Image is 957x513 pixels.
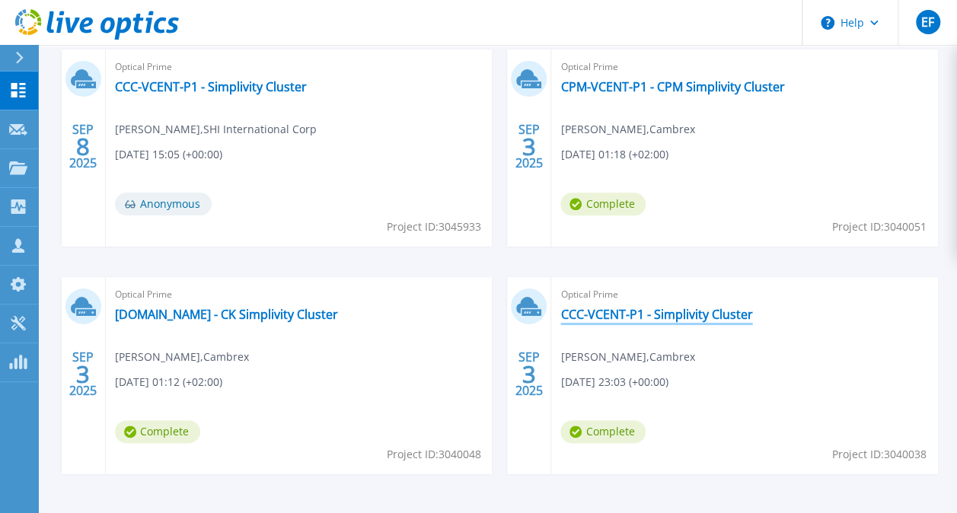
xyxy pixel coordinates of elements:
span: Project ID: 3045933 [386,218,480,235]
span: 3 [76,368,90,381]
span: [PERSON_NAME] , Cambrex [560,121,694,138]
span: [PERSON_NAME] , Cambrex [560,349,694,365]
span: Complete [560,420,646,443]
a: CCC-VCENT-P1 - Simplivity Cluster [115,79,307,94]
div: SEP 2025 [515,346,544,402]
span: [DATE] 15:05 (+00:00) [115,146,222,163]
span: Complete [560,193,646,215]
span: Anonymous [115,193,212,215]
div: SEP 2025 [515,119,544,174]
span: Project ID: 3040048 [386,446,480,463]
span: EF [921,16,934,28]
span: Optical Prime [560,59,929,75]
a: CCC-VCENT-P1 - Simplivity Cluster [560,307,752,322]
span: [PERSON_NAME] , SHI International Corp [115,121,317,138]
a: [DOMAIN_NAME] - CK Simplivity Cluster [115,307,338,322]
span: Optical Prime [560,286,929,303]
div: SEP 2025 [69,346,97,402]
span: [DATE] 23:03 (+00:00) [560,374,668,390]
span: 3 [522,368,536,381]
span: 8 [76,140,90,153]
span: [PERSON_NAME] , Cambrex [115,349,249,365]
span: Optical Prime [115,286,483,303]
span: Complete [115,420,200,443]
span: [DATE] 01:12 (+02:00) [115,374,222,390]
span: Optical Prime [115,59,483,75]
span: [DATE] 01:18 (+02:00) [560,146,668,163]
span: Project ID: 3040038 [832,446,927,463]
div: SEP 2025 [69,119,97,174]
span: Project ID: 3040051 [832,218,927,235]
span: 3 [522,140,536,153]
a: CPM-VCENT-P1 - CPM Simplivity Cluster [560,79,784,94]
